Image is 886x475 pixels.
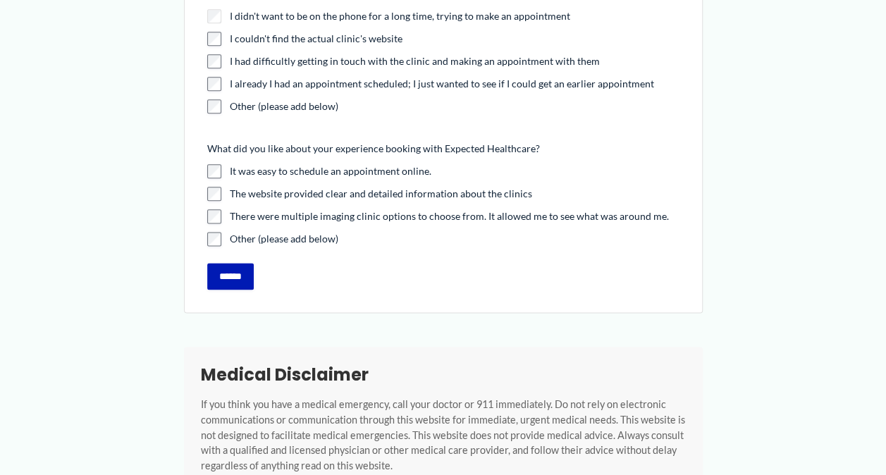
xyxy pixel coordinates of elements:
label: I couldn't find the actual clinic's website [230,32,679,46]
label: The website provided clear and detailed information about the clinics [230,187,679,201]
label: There were multiple imaging clinic options to choose from. It allowed me to see what was around me. [230,209,679,223]
label: I didn't want to be on the phone for a long time, trying to make an appointment [230,9,679,23]
label: I had difficultly getting in touch with the clinic and making an appointment with them [230,54,679,68]
label: I already I had an appointment scheduled; I just wanted to see if I could get an earlier appointment [230,77,679,91]
label: It was easy to schedule an appointment online. [230,164,679,178]
label: Other (please add below) [230,99,679,113]
legend: What did you like about your experience booking with Expected Healthcare? [207,142,540,156]
label: Other (please add below) [230,232,679,246]
p: If you think you have a medical emergency, call your doctor or 911 immediately. Do not rely on el... [201,397,686,473]
h2: Medical Disclaimer [201,364,686,385]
